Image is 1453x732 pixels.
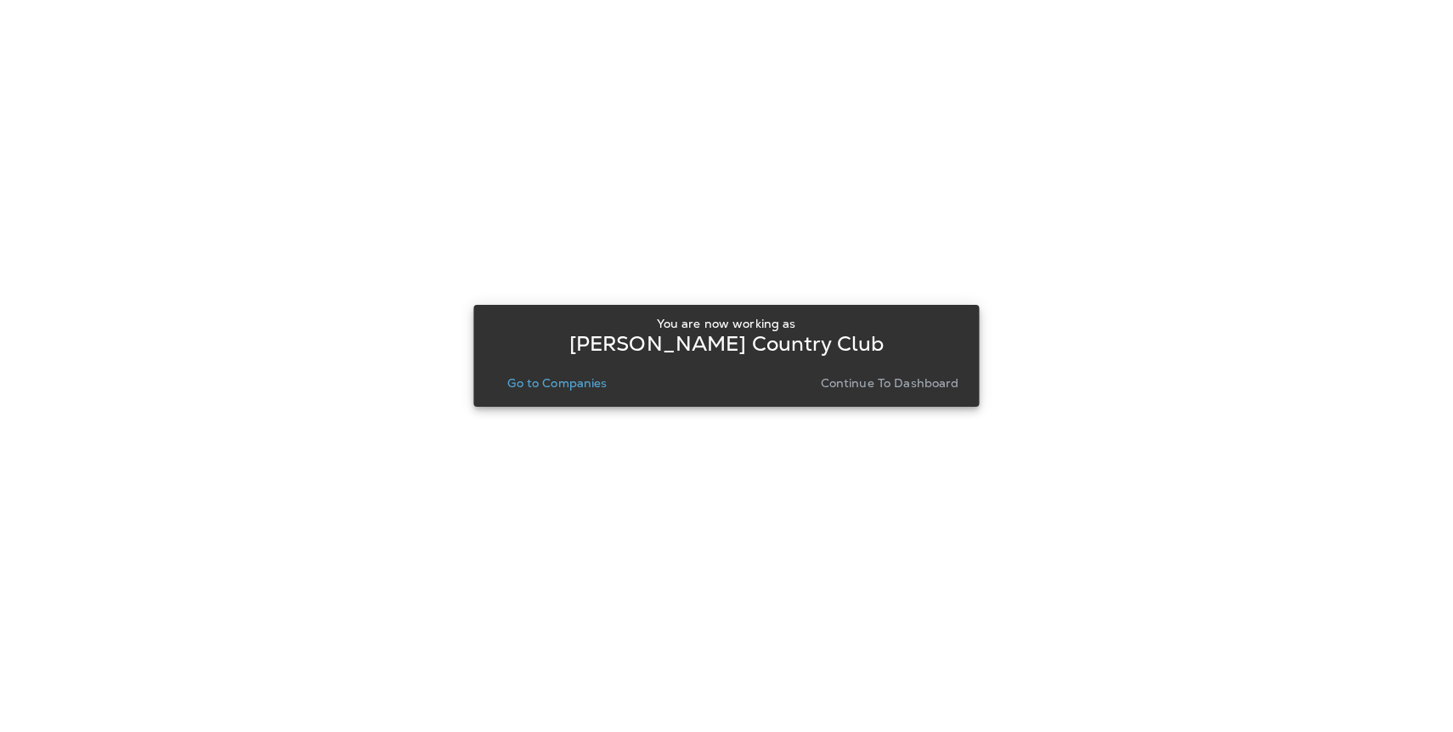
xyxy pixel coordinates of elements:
p: Go to Companies [507,376,607,390]
button: Go to Companies [500,371,613,395]
button: Continue to Dashboard [814,371,966,395]
p: [PERSON_NAME] Country Club [569,337,885,351]
p: Continue to Dashboard [821,376,959,390]
p: You are now working as [657,317,795,330]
